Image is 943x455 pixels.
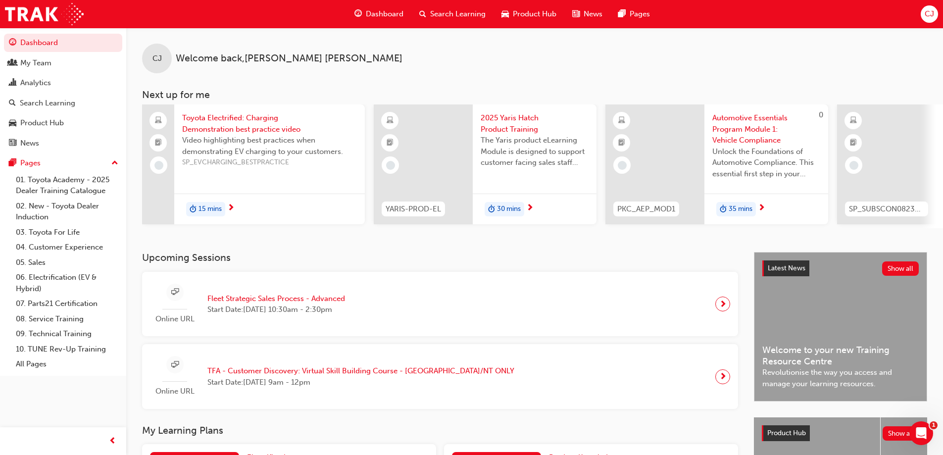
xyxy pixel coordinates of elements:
[925,8,934,20] span: CJ
[150,313,199,325] span: Online URL
[617,203,675,215] span: PKC_AEP_MOD1
[712,146,820,180] span: Unlock the Foundations of Automotive Compliance. This essential first step in your Automotive Ess...
[9,39,16,48] span: guage-icon
[12,172,122,199] a: 01. Toyota Academy - 2025 Dealer Training Catalogue
[207,365,514,377] span: TFA - Customer Discovery: Virtual Skill Building Course - [GEOGRAPHIC_DATA]/NT ONLY
[610,4,658,24] a: pages-iconPages
[883,426,920,441] button: Show all
[719,297,727,311] span: next-icon
[386,203,441,215] span: YARIS-PROD-EL
[155,137,162,150] span: booktick-icon
[12,240,122,255] a: 04. Customer Experience
[419,8,426,20] span: search-icon
[152,53,162,64] span: CJ
[850,114,857,127] span: learningResourceType_ELEARNING-icon
[142,252,738,263] h3: Upcoming Sessions
[12,255,122,270] a: 05. Sales
[150,352,730,401] a: Online URLTFA - Customer Discovery: Virtual Skill Building Course - [GEOGRAPHIC_DATA]/NT ONLYStar...
[526,204,534,213] span: next-icon
[176,53,402,64] span: Welcome back , [PERSON_NAME] [PERSON_NAME]
[387,137,394,150] span: booktick-icon
[564,4,610,24] a: news-iconNews
[497,203,521,215] span: 30 mins
[20,57,51,69] div: My Team
[20,98,75,109] div: Search Learning
[5,3,84,25] a: Trak
[142,425,738,436] h3: My Learning Plans
[850,137,857,150] span: booktick-icon
[171,286,179,299] span: sessionType_ONLINE_URL-icon
[12,225,122,240] a: 03. Toyota For Life
[354,8,362,20] span: guage-icon
[411,4,494,24] a: search-iconSearch Learning
[729,203,752,215] span: 35 mins
[199,203,222,215] span: 15 mins
[618,8,626,20] span: pages-icon
[150,386,199,397] span: Online URL
[762,425,919,441] a: Product HubShow all
[494,4,564,24] a: car-iconProduct Hub
[882,261,919,276] button: Show all
[374,104,596,224] a: YARIS-PROD-EL2025 Yaris Hatch Product TrainingThe Yaris product eLearning Module is designed to s...
[9,59,16,68] span: people-icon
[4,154,122,172] button: Pages
[4,94,122,112] a: Search Learning
[9,139,16,148] span: news-icon
[762,260,919,276] a: Latest NewsShow all
[4,114,122,132] a: Product Hub
[768,264,805,272] span: Latest News
[182,157,357,168] span: SP_EVCHARGING_BESTPRACTICE
[618,161,627,170] span: learningRecordVerb_NONE-icon
[481,135,589,168] span: The Yaris product eLearning Module is designed to support customer facing sales staff with introd...
[190,203,197,216] span: duration-icon
[849,161,858,170] span: learningRecordVerb_NONE-icon
[387,114,394,127] span: learningResourceType_ELEARNING-icon
[12,356,122,372] a: All Pages
[712,112,820,146] span: Automotive Essentials Program Module 1: Vehicle Compliance
[909,421,933,445] iframe: Intercom live chat
[758,204,765,213] span: next-icon
[12,326,122,342] a: 09. Technical Training
[513,8,556,20] span: Product Hub
[227,204,235,213] span: next-icon
[347,4,411,24] a: guage-iconDashboard
[12,199,122,225] a: 02. New - Toyota Dealer Induction
[488,203,495,216] span: duration-icon
[111,157,118,170] span: up-icon
[767,429,806,437] span: Product Hub
[630,8,650,20] span: Pages
[154,161,163,170] span: learningRecordVerb_NONE-icon
[207,377,514,388] span: Start Date: [DATE] 9am - 12pm
[849,203,924,215] span: SP_SUBSCON0823_EL
[618,114,625,127] span: learningResourceType_ELEARNING-icon
[12,342,122,357] a: 10. TUNE Rev-Up Training
[12,311,122,327] a: 08. Service Training
[9,119,16,128] span: car-icon
[762,345,919,367] span: Welcome to your new Training Resource Centre
[481,112,589,135] span: 2025 Yaris Hatch Product Training
[171,359,179,371] span: sessionType_ONLINE_URL-icon
[819,110,823,119] span: 0
[4,54,122,72] a: My Team
[20,157,41,169] div: Pages
[930,421,938,429] span: 1
[182,135,357,157] span: Video highlighting best practices when demonstrating EV charging to your customers.
[155,114,162,127] span: laptop-icon
[605,104,828,224] a: 0PKC_AEP_MOD1Automotive Essentials Program Module 1: Vehicle ComplianceUnlock the Foundations of ...
[9,99,16,108] span: search-icon
[9,79,16,88] span: chart-icon
[150,280,730,329] a: Online URLFleet Strategic Sales Process - AdvancedStart Date:[DATE] 10:30am - 2:30pm
[4,34,122,52] a: Dashboard
[720,203,727,216] span: duration-icon
[618,137,625,150] span: booktick-icon
[4,32,122,154] button: DashboardMy TeamAnalyticsSearch LearningProduct HubNews
[386,161,395,170] span: learningRecordVerb_NONE-icon
[12,296,122,311] a: 07. Parts21 Certification
[762,367,919,389] span: Revolutionise the way you access and manage your learning resources.
[20,138,39,149] div: News
[126,89,943,101] h3: Next up for me
[20,117,64,129] div: Product Hub
[20,77,51,89] div: Analytics
[921,5,938,23] button: CJ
